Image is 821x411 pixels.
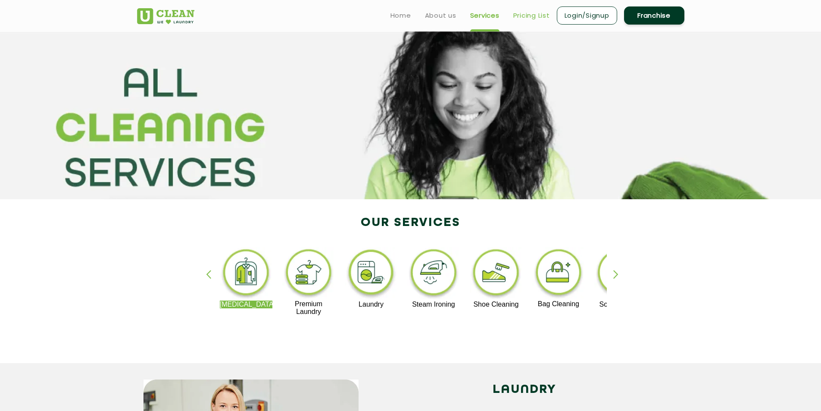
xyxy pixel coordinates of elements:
img: shoe_cleaning_11zon.webp [470,247,523,301]
p: Laundry [345,301,398,308]
p: Shoe Cleaning [470,301,523,308]
img: sofa_cleaning_11zon.webp [594,247,647,301]
a: Pricing List [513,10,550,21]
h2: LAUNDRY [371,380,678,400]
img: steam_ironing_11zon.webp [407,247,460,301]
img: UClean Laundry and Dry Cleaning [137,8,194,24]
a: About us [425,10,456,21]
a: Services [470,10,499,21]
p: Bag Cleaning [532,300,585,308]
a: Franchise [624,6,684,25]
p: Sofa Cleaning [594,301,647,308]
img: premium_laundry_cleaning_11zon.webp [282,247,335,300]
img: dry_cleaning_11zon.webp [220,247,273,301]
a: Login/Signup [557,6,617,25]
p: Steam Ironing [407,301,460,308]
img: laundry_cleaning_11zon.webp [345,247,398,301]
p: [MEDICAL_DATA] [220,301,273,308]
p: Premium Laundry [282,300,335,316]
img: bag_cleaning_11zon.webp [532,247,585,300]
a: Home [390,10,411,21]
